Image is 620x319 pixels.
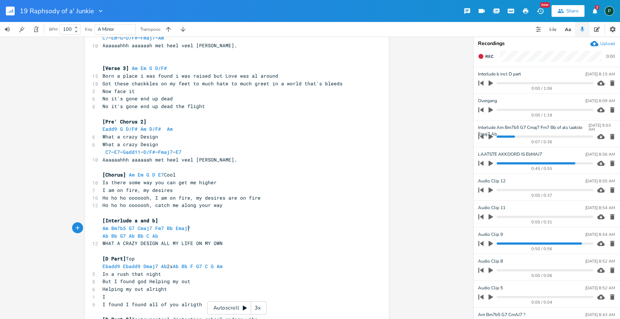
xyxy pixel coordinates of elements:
[589,123,615,131] div: [DATE] 9:03 AM
[161,263,167,270] span: Ab
[20,8,94,14] span: 19 Raphsody of a' Junkie
[102,217,158,224] span: [Interlude a and b]
[102,255,126,262] span: [D Part]
[143,263,158,270] span: Dmaj7
[491,113,593,117] div: 0:00 / 1:18
[595,5,599,10] div: 2
[590,40,615,48] button: Upload
[585,206,615,210] div: [DATE] 8:54 AM
[138,171,143,178] span: Em
[478,285,503,292] span: Audio Clip 5
[585,233,615,237] div: [DATE] 8:54 AM
[120,34,123,41] span: G
[167,225,173,231] span: Bb
[85,27,92,31] div: Key
[105,149,111,155] span: C7
[111,225,126,231] span: Bm7b5
[211,263,214,270] span: G
[123,149,141,155] span: Gadd11
[207,301,266,315] div: Autoscroll
[49,27,57,31] div: BPM
[478,151,542,158] span: LAATSTE AKKOORD IS EbMAJ7
[102,141,158,148] span: What a crazy Design
[182,263,187,270] span: Bb
[491,247,593,251] div: 0:50 / 0:56
[587,4,602,18] button: 2
[540,2,550,8] div: New
[552,5,584,17] button: Share
[585,313,615,317] div: [DATE] 8:43 AM
[102,278,190,285] span: But I found god Helping my out
[98,26,114,33] span: A Minor
[102,126,117,132] span: Eadd9
[102,118,146,125] span: [Pre' Chorus 2]
[478,258,503,265] span: Audio Clip 8
[600,41,615,47] div: Upload
[132,65,138,71] span: Am
[102,133,158,140] span: What a crazy Design
[102,301,202,308] span: I found I found all of you alrigth
[167,126,173,132] span: Am
[102,103,205,110] span: No it's gone end up dead the flight
[478,311,525,318] span: Am Bm7b5 G7 CmAJ7 ?
[126,34,138,41] span: D/F#
[138,225,152,231] span: Cmaj7
[158,149,173,155] span: Fmaj7
[102,286,167,292] span: Helping my out alright
[585,259,615,263] div: [DATE] 8:52 AM
[102,202,223,208] span: Ho ho ho ooooooh, catch me along your way
[146,233,149,239] span: C
[585,179,615,183] div: [DATE] 8:55 AM
[605,3,614,19] button: P
[102,171,176,178] span: Cool
[102,263,228,270] span: 2x
[491,220,593,224] div: 0:00 / 0:31
[102,293,105,300] span: I
[141,65,146,71] span: Em
[566,8,579,14] div: Share
[491,193,593,197] div: 0:00 / 0:37
[533,4,548,18] button: New
[491,140,593,144] div: 0:07 / 0:36
[114,149,120,155] span: E7
[149,65,152,71] span: G
[176,225,190,231] span: Emaj7
[102,88,135,94] span: Now face it
[158,171,164,178] span: E7
[196,263,202,270] span: G7
[478,97,497,104] span: Overgang
[146,171,149,178] span: G
[478,178,505,185] span: Audio Clip 12
[585,72,615,76] div: [DATE] 8:15 AM
[126,126,138,132] span: D/F#
[585,152,615,156] div: [DATE] 8:56 AM
[102,179,217,186] span: Is there some way you can get me higher
[152,233,158,239] span: Ab
[143,149,155,155] span: D/F#
[485,54,493,59] span: Rec
[120,233,126,239] span: G7
[217,263,223,270] span: Am
[102,225,108,231] span: Am
[478,231,503,238] span: Audio Clip 9
[155,225,164,231] span: Fm7
[478,124,589,131] span: Interlude Am Bm7b5 G7 Cmaj7 Fm7 Bb of als laatste Emaj7 Ab
[102,34,108,41] span: C7
[129,233,135,239] span: Ab
[141,34,155,41] span: Fmaj7
[152,171,155,178] span: D
[102,73,278,79] span: Born a place i was found i was raised but Love was al around
[605,6,614,16] div: Piepo
[129,225,135,231] span: G7
[129,171,135,178] span: Am
[140,27,160,31] div: Transpose
[138,233,143,239] span: Bb
[111,34,117,41] span: Em
[478,204,505,211] span: Audio Clip 11
[491,274,593,278] div: 0:00 / 0:06
[120,126,123,132] span: G
[102,156,237,163] span: Aaaaaahhh aaaaaah met heel veel [PERSON_NAME].
[102,233,108,239] span: Ab
[141,126,146,132] span: Am
[123,263,141,270] span: Ebadd9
